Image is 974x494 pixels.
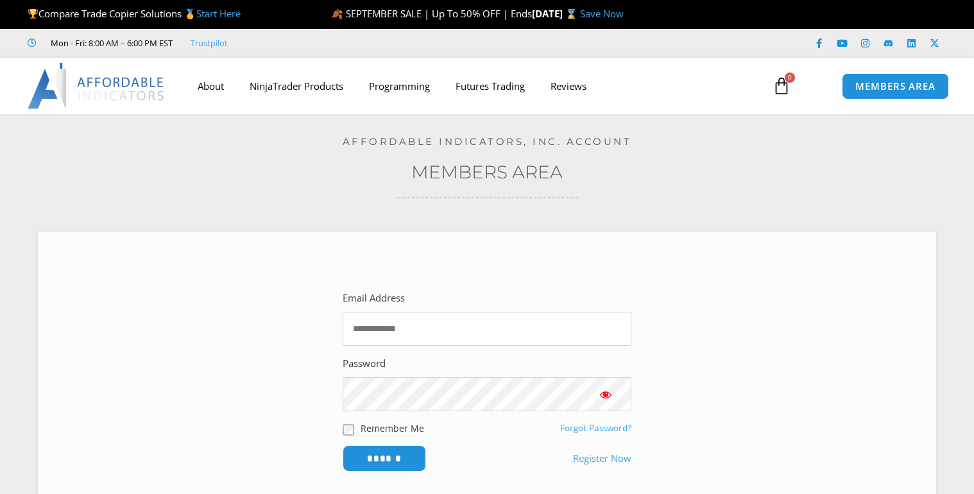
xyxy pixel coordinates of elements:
[343,355,386,373] label: Password
[28,7,241,20] span: Compare Trade Copier Solutions 🥇
[185,71,760,101] nav: Menu
[331,7,532,20] span: 🍂 SEPTEMBER SALE | Up To 50% OFF | Ends
[411,161,563,183] a: Members Area
[443,71,538,101] a: Futures Trading
[842,73,949,99] a: MEMBERS AREA
[28,63,166,109] img: LogoAI | Affordable Indicators – NinjaTrader
[855,81,936,91] span: MEMBERS AREA
[237,71,356,101] a: NinjaTrader Products
[196,7,241,20] a: Start Here
[538,71,599,101] a: Reviews
[47,35,173,51] span: Mon - Fri: 8:00 AM – 6:00 PM EST
[532,7,580,20] strong: [DATE] ⌛
[785,72,795,83] span: 0
[560,422,631,434] a: Forgot Password?
[361,422,424,435] label: Remember Me
[191,35,228,51] a: Trustpilot
[356,71,443,101] a: Programming
[343,289,405,307] label: Email Address
[753,67,810,105] a: 0
[580,377,631,411] button: Show password
[580,7,624,20] a: Save Now
[28,9,38,19] img: 🏆
[573,450,631,468] a: Register Now
[185,71,237,101] a: About
[343,135,632,148] a: Affordable Indicators, Inc. Account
